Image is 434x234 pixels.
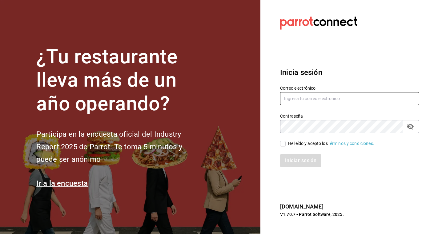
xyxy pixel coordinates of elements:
[405,121,416,132] button: passwordField
[280,86,419,90] label: Correo electrónico
[36,45,203,116] h1: ¿Tu restaurante lleva más de un año operando?
[280,92,419,105] input: Ingresa tu correo electrónico
[36,128,203,166] h2: Participa en la encuesta oficial del Industry Report 2025 de Parrot. Te toma 5 minutos y puede se...
[36,179,88,188] a: Ir a la encuesta
[280,114,419,118] label: Contraseña
[280,67,419,78] h3: Inicia sesión
[280,203,323,210] a: [DOMAIN_NAME]
[288,140,374,147] div: He leído y acepto los
[280,211,419,217] p: V1.70.7 - Parrot Software, 2025.
[328,141,374,146] a: Términos y condiciones.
